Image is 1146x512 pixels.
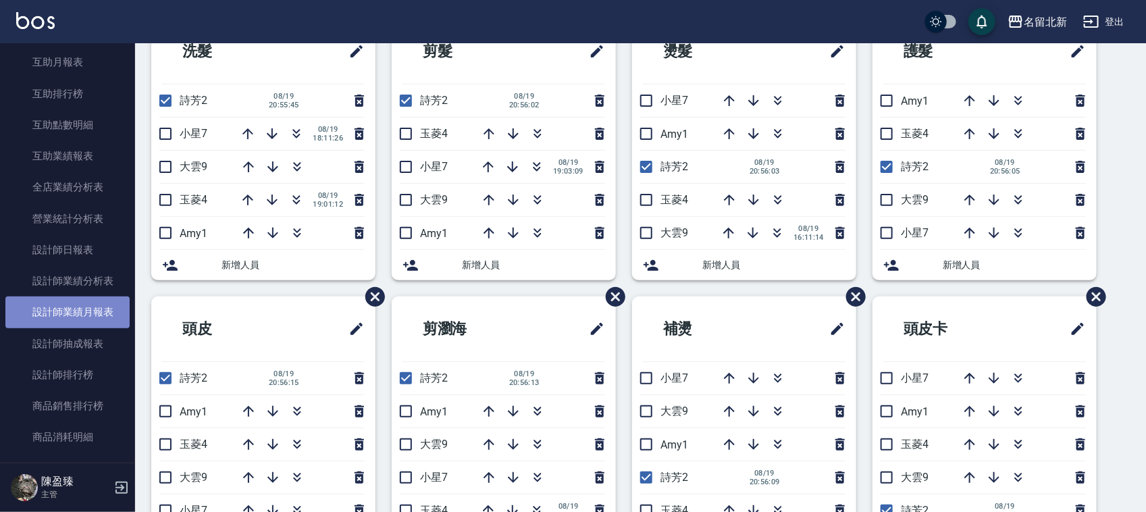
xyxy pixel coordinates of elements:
[660,471,688,484] span: 詩芳2
[41,488,110,501] p: 主管
[180,193,207,206] span: 玉菱4
[420,193,448,206] span: 大雲9
[180,405,207,418] span: Amy1
[660,226,688,239] span: 大雲9
[660,128,688,140] span: Amy1
[632,250,856,280] div: 新增人員
[901,160,929,173] span: 詩芳2
[660,193,688,206] span: 玉菱4
[5,390,130,421] a: 商品銷售排行榜
[1076,277,1108,317] span: 刪除班表
[420,227,448,240] span: Amy1
[180,372,207,384] span: 詩芳2
[355,277,387,317] span: 刪除班表
[509,101,540,109] span: 20:56:02
[553,167,583,176] span: 19:03:09
[901,405,929,418] span: Amy1
[750,469,780,478] span: 08/19
[420,405,448,418] span: Amy1
[990,158,1020,167] span: 08/19
[162,27,286,76] h2: 洗髮
[269,378,299,387] span: 20:56:15
[509,369,540,378] span: 08/19
[509,92,540,101] span: 08/19
[509,378,540,387] span: 20:56:13
[313,134,343,143] span: 18:11:26
[180,438,207,451] span: 玉菱4
[420,372,448,384] span: 詩芳2
[660,438,688,451] span: Amy1
[269,92,299,101] span: 08/19
[901,372,929,384] span: 小星7
[660,160,688,173] span: 詩芳2
[660,405,688,417] span: 大雲9
[5,140,130,172] a: 互助業績報表
[5,453,130,484] a: 服務扣項明細表
[901,193,929,206] span: 大雲9
[901,226,929,239] span: 小星7
[660,372,688,384] span: 小星7
[313,125,343,134] span: 08/19
[5,297,130,328] a: 設計師業績月報表
[553,158,583,167] span: 08/19
[180,160,207,173] span: 大雲9
[402,305,534,353] h2: 剪瀏海
[16,12,55,29] img: Logo
[222,258,365,272] span: 新增人員
[1024,14,1067,30] div: 名留北新
[420,127,448,140] span: 玉菱4
[420,471,448,484] span: 小星7
[420,94,448,107] span: 詩芳2
[162,305,286,353] h2: 頭皮
[553,502,583,511] span: 08/19
[581,313,605,345] span: 修改班表的標題
[1062,313,1086,345] span: 修改班表的標題
[269,101,299,109] span: 20:55:45
[5,328,130,359] a: 設計師抽成報表
[5,47,130,78] a: 互助月報表
[180,94,207,107] span: 詩芳2
[883,305,1015,353] h2: 頭皮卡
[313,200,343,209] span: 19:01:12
[702,258,845,272] span: 新增人員
[1062,35,1086,68] span: 修改班表的標題
[643,27,767,76] h2: 燙髮
[313,191,343,200] span: 08/19
[990,502,1020,511] span: 08/19
[340,313,365,345] span: 修改班表的標題
[5,265,130,297] a: 設計師業績分析表
[901,438,929,451] span: 玉菱4
[180,471,207,484] span: 大雲9
[793,224,824,233] span: 08/19
[990,167,1020,176] span: 20:56:05
[5,234,130,265] a: 設計師日報表
[151,250,375,280] div: 新增人員
[901,471,929,484] span: 大雲9
[836,277,868,317] span: 刪除班表
[660,94,688,107] span: 小星7
[5,359,130,390] a: 設計師排行榜
[392,250,616,280] div: 新增人員
[41,475,110,488] h5: 陳盈臻
[750,478,780,486] span: 20:56:09
[1078,9,1130,34] button: 登出
[340,35,365,68] span: 修改班表的標題
[5,172,130,203] a: 全店業績分析表
[643,305,767,353] h2: 補燙
[883,27,1008,76] h2: 護髮
[462,258,605,272] span: 新增人員
[901,127,929,140] span: 玉菱4
[420,160,448,173] span: 小星7
[581,35,605,68] span: 修改班表的標題
[821,313,845,345] span: 修改班表的標題
[943,258,1086,272] span: 新增人員
[821,35,845,68] span: 修改班表的標題
[5,78,130,109] a: 互助排行榜
[901,95,929,107] span: Amy1
[402,27,527,76] h2: 剪髮
[5,421,130,453] a: 商品消耗明細
[180,227,207,240] span: Amy1
[793,233,824,242] span: 16:11:14
[180,127,207,140] span: 小星7
[269,369,299,378] span: 08/19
